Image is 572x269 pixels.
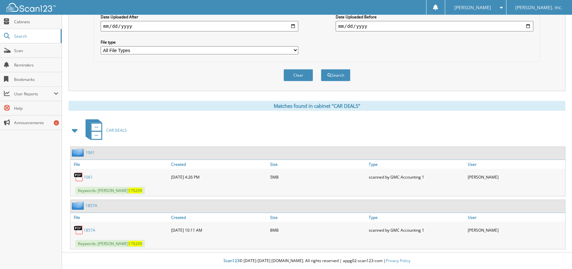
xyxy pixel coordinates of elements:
a: File [70,213,169,222]
iframe: Chat Widget [539,238,572,269]
a: Type [367,160,466,169]
span: Help [14,106,58,111]
span: [PERSON_NAME] [454,6,491,10]
a: Size [268,160,367,169]
div: scanned by GMC Accounting 1 [367,170,466,183]
label: Date Uploaded After [101,14,298,20]
img: scan123-logo-white.svg [7,3,56,12]
span: Announcements [14,120,58,125]
span: Scan [14,48,58,53]
div: [PERSON_NAME] [466,223,565,237]
img: folder2.png [72,148,86,157]
div: [PERSON_NAME] [466,170,565,183]
span: Reminders [14,62,58,68]
a: 1061 [84,174,93,180]
img: PDF.png [74,225,84,235]
button: Clear [284,69,313,81]
span: User Reports [14,91,54,97]
label: File type [101,39,298,45]
a: 1061 [86,150,95,155]
img: folder2.png [72,202,86,210]
span: Cabinets [14,19,58,25]
span: Search [14,33,57,39]
a: Type [367,213,466,222]
button: Search [321,69,350,81]
span: Bookmarks [14,77,58,82]
a: CAR DEALS [82,117,127,143]
span: Keywords: [PERSON_NAME] [75,187,145,194]
span: Scan123 [224,258,239,263]
span: 176209 [128,188,142,193]
div: 6 [54,120,59,125]
div: © [DATE]-[DATE] [DOMAIN_NAME]. All rights reserved | appg02-scan123-com | [62,253,572,269]
div: scanned by GMC Accounting 1 [367,223,466,237]
div: Matches found in cabinet "CAR DEALS" [69,101,565,111]
a: Created [169,160,268,169]
div: [DATE] 10:11 AM [169,223,268,237]
a: Size [268,213,367,222]
div: 8MB [268,223,367,237]
span: CAR DEALS [106,127,127,133]
label: Date Uploaded Before [336,14,533,20]
span: 176209 [128,241,142,246]
div: 5MB [268,170,367,183]
a: Privacy Policy [386,258,410,263]
span: [PERSON_NAME], Inc. [515,6,562,10]
a: User [466,213,565,222]
a: 1857A [86,203,97,208]
span: Keywords: [PERSON_NAME] [75,240,145,247]
input: start [101,21,298,31]
img: PDF.png [74,172,84,182]
a: File [70,160,169,169]
input: end [336,21,533,31]
a: User [466,160,565,169]
a: Created [169,213,268,222]
a: 1857A [84,227,95,233]
div: [DATE] 4:26 PM [169,170,268,183]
